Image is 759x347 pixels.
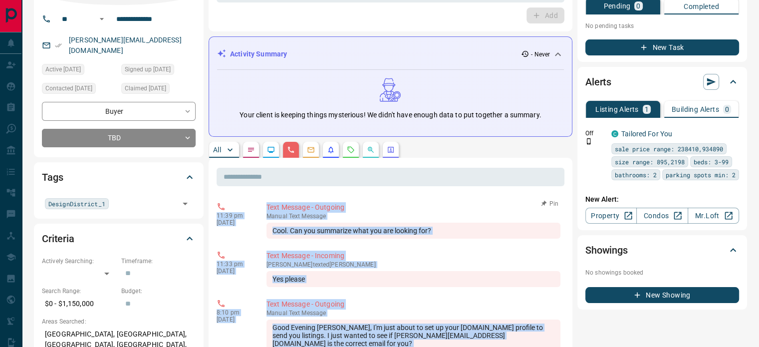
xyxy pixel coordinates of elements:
[42,165,196,189] div: Tags
[42,64,116,78] div: Sun Feb 13 2022
[42,83,116,97] div: Thu Jan 27 2022
[42,317,196,326] p: Areas Searched:
[217,45,564,63] div: Activity Summary- Never
[535,199,564,208] button: Pin
[287,146,295,154] svg: Calls
[42,169,63,185] h2: Tags
[42,257,116,266] p: Actively Searching:
[230,49,287,59] p: Activity Summary
[217,261,252,268] p: 11:33 pm
[266,261,560,268] p: [PERSON_NAME] texted [PERSON_NAME]
[121,287,196,296] p: Budget:
[45,83,92,93] span: Contacted [DATE]
[266,223,560,239] div: Cool. Can you summarize what you are looking for?
[585,74,611,90] h2: Alerts
[42,296,116,312] p: $0 - $1,150,000
[125,64,171,74] span: Signed up [DATE]
[672,106,719,113] p: Building Alerts
[178,197,192,211] button: Open
[121,83,196,97] div: Wed Jan 26 2022
[247,146,255,154] svg: Notes
[611,130,618,137] div: condos.ca
[585,268,739,277] p: No showings booked
[217,212,252,219] p: 11:39 pm
[42,231,74,247] h2: Criteria
[585,18,739,33] p: No pending tasks
[42,227,196,251] div: Criteria
[585,238,739,262] div: Showings
[645,106,649,113] p: 1
[217,268,252,275] p: [DATE]
[267,146,275,154] svg: Lead Browsing Activity
[266,310,560,317] p: Text Message
[615,157,685,167] span: size range: 895,2198
[266,202,560,213] p: Text Message - Outgoing
[585,129,605,138] p: Off
[266,310,287,317] span: manual
[621,130,672,138] a: Tailored For You
[694,157,729,167] span: beds: 3-99
[266,251,560,261] p: Text Message - Incoming
[666,170,736,180] span: parking spots min: 2
[266,271,560,287] div: Yes please
[217,309,252,316] p: 8:10 pm
[531,50,550,59] p: - Never
[96,13,108,25] button: Open
[603,2,630,9] p: Pending
[585,39,739,55] button: New Task
[266,299,560,310] p: Text Message - Outgoing
[266,213,287,220] span: manual
[688,208,739,224] a: Mr.Loft
[367,146,375,154] svg: Opportunities
[266,213,560,220] p: Text Message
[684,3,719,10] p: Completed
[387,146,395,154] svg: Agent Actions
[327,146,335,154] svg: Listing Alerts
[48,199,105,209] span: DesignDistrict_1
[585,287,739,303] button: New Showing
[585,138,592,145] svg: Push Notification Only
[725,106,729,113] p: 0
[121,257,196,266] p: Timeframe:
[121,64,196,78] div: Wed Jan 26 2022
[636,2,640,9] p: 0
[347,146,355,154] svg: Requests
[45,64,81,74] span: Active [DATE]
[615,144,723,154] span: sale price range: 238410,934890
[585,242,628,258] h2: Showings
[69,36,182,54] a: [PERSON_NAME][EMAIL_ADDRESS][DOMAIN_NAME]
[585,208,637,224] a: Property
[42,102,196,120] div: Buyer
[585,70,739,94] div: Alerts
[307,146,315,154] svg: Emails
[240,110,541,120] p: Your client is keeping things mysterious! We didn't have enough data to put together a summary.
[217,219,252,226] p: [DATE]
[636,208,688,224] a: Condos
[125,83,166,93] span: Claimed [DATE]
[217,316,252,323] p: [DATE]
[42,129,196,147] div: TBD
[213,146,221,153] p: All
[585,194,739,205] p: New Alert:
[615,170,657,180] span: bathrooms: 2
[595,106,639,113] p: Listing Alerts
[42,287,116,296] p: Search Range:
[55,42,62,49] svg: Email Verified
